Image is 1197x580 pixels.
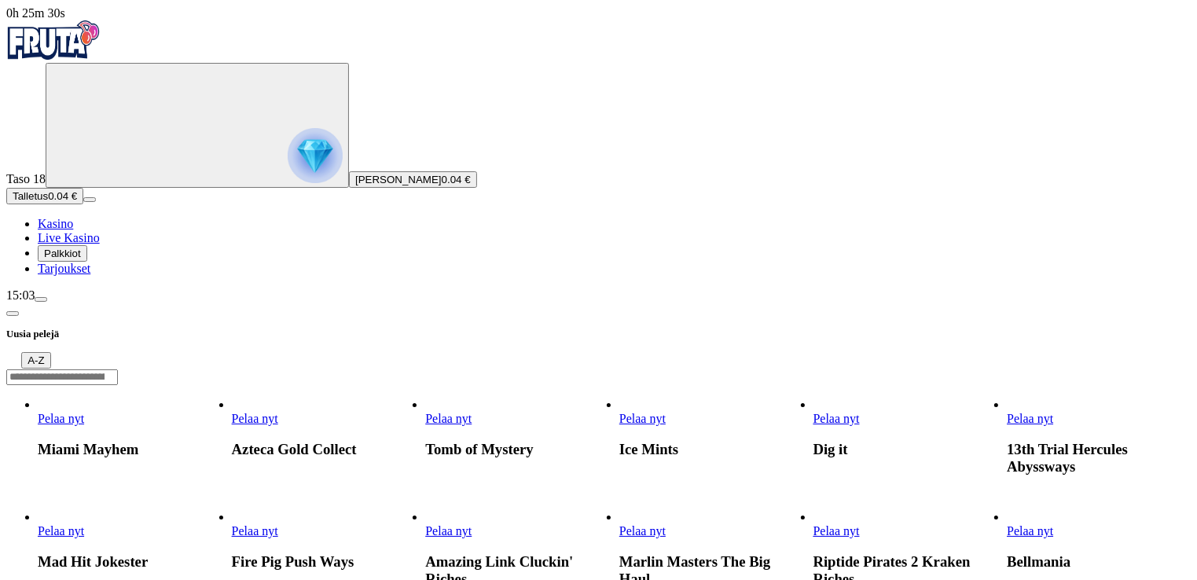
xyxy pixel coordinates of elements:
[1007,412,1053,425] span: Pelaa nyt
[6,20,101,60] img: Fruta
[813,412,860,425] a: Dig it
[813,524,860,538] span: Pelaa nyt
[6,6,65,20] span: user session time
[425,398,609,458] article: Tomb of Mystery
[813,398,997,458] article: Dig it
[38,262,90,275] a: Tarjoukset
[288,128,343,183] img: reward progress
[38,245,87,262] button: Palkkiot
[1007,398,1191,475] article: 13th Trial Hercules Abyssways
[425,524,472,538] span: Pelaa nyt
[232,441,416,458] h3: Azteca Gold Collect
[425,441,609,458] h3: Tomb of Mystery
[38,441,222,458] h3: Miami Mayhem
[619,524,666,538] span: Pelaa nyt
[6,172,46,185] span: Taso 18
[1007,441,1191,475] h3: 13th Trial Hercules Abyssways
[6,188,83,204] button: Talletusplus icon0.04 €
[46,63,349,188] button: reward progress
[38,412,84,425] span: Pelaa nyt
[619,412,666,425] span: Pelaa nyt
[44,248,81,259] span: Palkkiot
[38,553,222,571] h3: Mad Hit Jokester
[1007,510,1191,571] article: Bellmania
[619,441,803,458] h3: Ice Mints
[38,510,222,571] article: Mad Hit Jokester
[349,171,477,188] button: [PERSON_NAME]0.04 €
[38,524,84,538] span: Pelaa nyt
[619,398,803,458] article: Ice Mints
[232,553,416,571] h3: Fire Pig Push Ways
[6,49,101,62] a: Fruta
[21,352,50,369] button: A-Z
[1007,412,1053,425] a: 13th Trial Hercules Abyssways
[232,412,278,425] a: Azteca Gold Collect
[232,510,416,571] article: Fire Pig Push Ways
[6,20,1191,276] nav: Primary
[28,354,44,366] span: A-Z
[1007,553,1191,571] h3: Bellmania
[442,174,471,185] span: 0.04 €
[425,412,472,425] span: Pelaa nyt
[38,524,84,538] a: Mad Hit Jokester
[619,524,666,538] a: Marlin Masters The Big Haul
[619,412,666,425] a: Ice Mints
[425,412,472,425] a: Tomb of Mystery
[6,217,1191,276] nav: Main menu
[1007,524,1053,538] span: Pelaa nyt
[38,398,222,458] article: Miami Mayhem
[813,441,997,458] h3: Dig it
[13,190,48,202] span: Talletus
[232,398,416,458] article: Azteca Gold Collect
[6,311,19,316] button: chevron-left icon
[813,412,860,425] span: Pelaa nyt
[1007,524,1053,538] a: Bellmania
[232,524,278,538] a: Fire Pig Push Ways
[232,412,278,425] span: Pelaa nyt
[6,288,35,302] span: 15:03
[35,297,47,302] button: menu
[38,412,84,425] a: Miami Mayhem
[355,174,442,185] span: [PERSON_NAME]
[38,231,100,244] a: Live Kasino
[6,327,1191,342] h3: Uusia pelejä
[232,524,278,538] span: Pelaa nyt
[83,197,96,202] button: menu
[813,524,860,538] a: Riptide Pirates 2 Kraken Riches
[425,524,472,538] a: Amazing Link Cluckin' Riches
[38,217,73,230] a: Kasino
[48,190,77,202] span: 0.04 €
[6,369,118,385] input: Search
